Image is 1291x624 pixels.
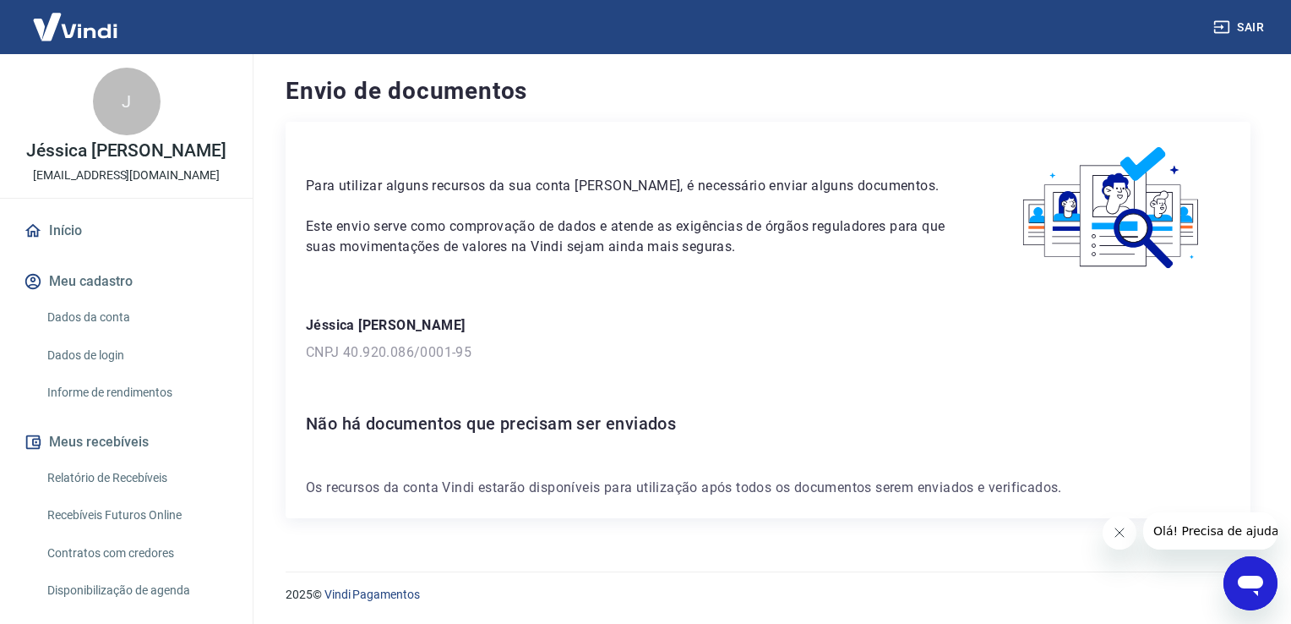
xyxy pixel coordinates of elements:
a: Dados da conta [41,300,232,335]
h4: Envio de documentos [286,74,1250,108]
a: Dados de login [41,338,232,373]
a: Relatório de Recebíveis [41,461,232,495]
p: Jéssica [PERSON_NAME] [26,142,226,160]
iframe: Botão para abrir a janela de mensagens [1223,556,1277,610]
div: J [93,68,161,135]
a: Informe de rendimentos [41,375,232,410]
button: Meus recebíveis [20,424,232,461]
iframe: Mensagem da empresa [1143,512,1277,550]
a: Início [20,212,232,249]
p: [EMAIL_ADDRESS][DOMAIN_NAME] [33,167,220,184]
p: Para utilizar alguns recursos da sua conta [PERSON_NAME], é necessário enviar alguns documentos. [306,176,954,196]
img: waiting_documents.41d9841a9773e5fdf392cede4d13b617.svg [994,142,1230,275]
img: Vindi [20,1,130,52]
span: Olá! Precisa de ajuda? [10,12,142,25]
a: Vindi Pagamentos [324,588,420,601]
a: Contratos com credores [41,536,232,571]
h6: Não há documentos que precisam ser enviados [306,410,1230,437]
p: Este envio serve como comprovação de dados e atende as exigências de órgãos reguladores para que ... [306,216,954,257]
p: Os recursos da conta Vindi estarão disponíveis para utilização após todos os documentos serem env... [306,478,1230,498]
button: Sair [1210,12,1271,43]
a: Disponibilização de agenda [41,573,232,608]
button: Meu cadastro [20,263,232,300]
a: Recebíveis Futuros Online [41,498,232,533]
p: 2025 © [286,586,1250,604]
p: Jéssica [PERSON_NAME] [306,315,1230,336]
p: CNPJ 40.920.086/0001-95 [306,342,1230,363]
iframe: Fechar mensagem [1103,516,1136,550]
